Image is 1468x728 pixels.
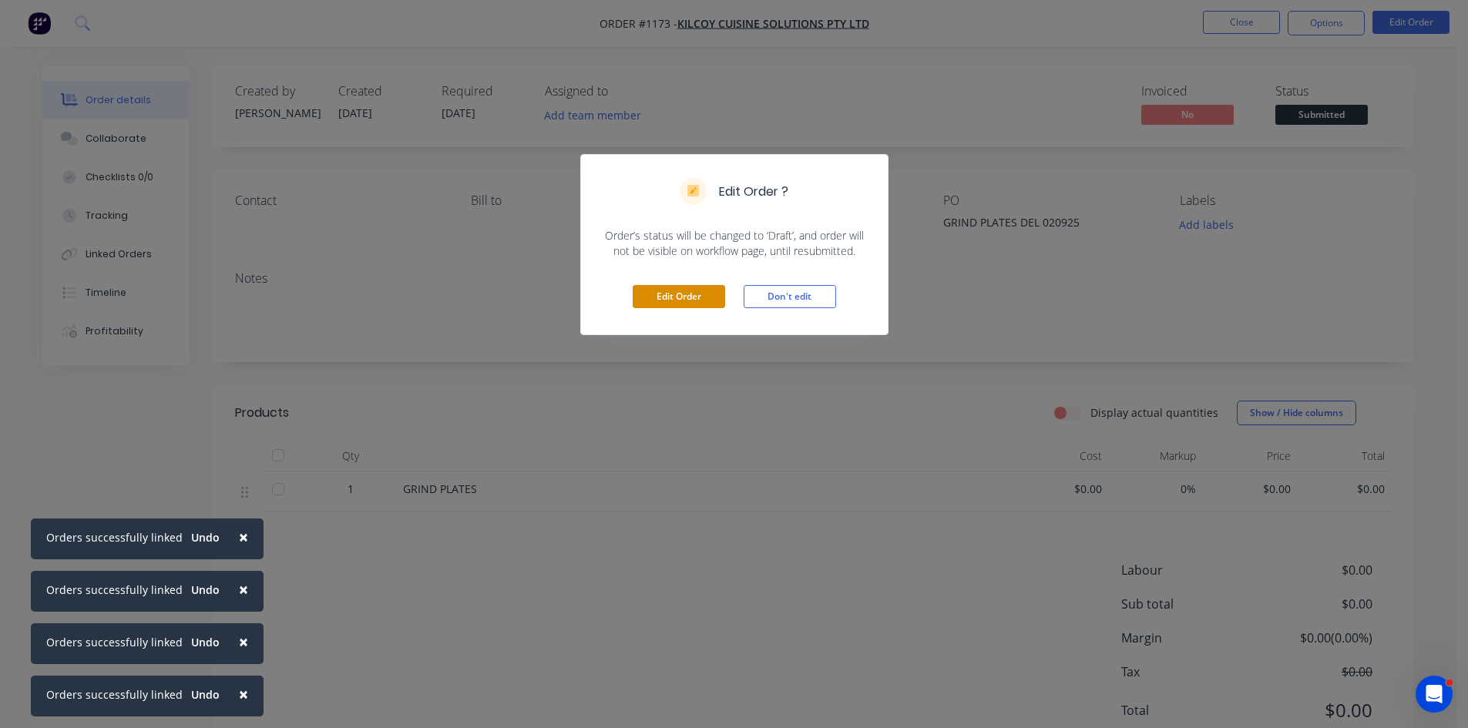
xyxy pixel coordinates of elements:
[46,634,183,650] div: Orders successfully linked
[183,683,228,706] button: Undo
[46,582,183,598] div: Orders successfully linked
[183,526,228,549] button: Undo
[719,183,788,201] h5: Edit Order ?
[183,631,228,654] button: Undo
[183,579,228,602] button: Undo
[239,631,248,653] span: ×
[1416,676,1453,713] iframe: Intercom live chat
[223,571,264,608] button: Close
[46,686,183,703] div: Orders successfully linked
[46,529,183,545] div: Orders successfully linked
[633,285,725,308] button: Edit Order
[239,526,248,548] span: ×
[239,683,248,705] span: ×
[600,228,869,259] span: Order’s status will be changed to ‘Draft’, and order will not be visible on workflow page, until ...
[744,285,836,308] button: Don't edit
[239,579,248,600] span: ×
[223,518,264,555] button: Close
[223,676,264,713] button: Close
[223,623,264,660] button: Close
